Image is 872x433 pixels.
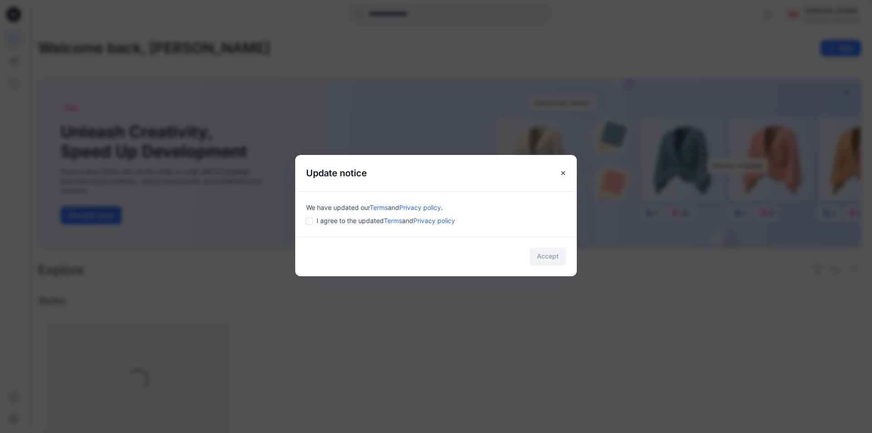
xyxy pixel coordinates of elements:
[402,217,413,224] span: and
[317,216,455,225] span: I agree to the updated
[306,203,566,212] div: We have updated our .
[399,204,441,211] a: Privacy policy
[370,204,388,211] a: Terms
[413,217,455,224] a: Privacy policy
[295,155,378,191] h5: Update notice
[384,217,402,224] a: Terms
[388,204,399,211] span: and
[555,165,571,181] button: Close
